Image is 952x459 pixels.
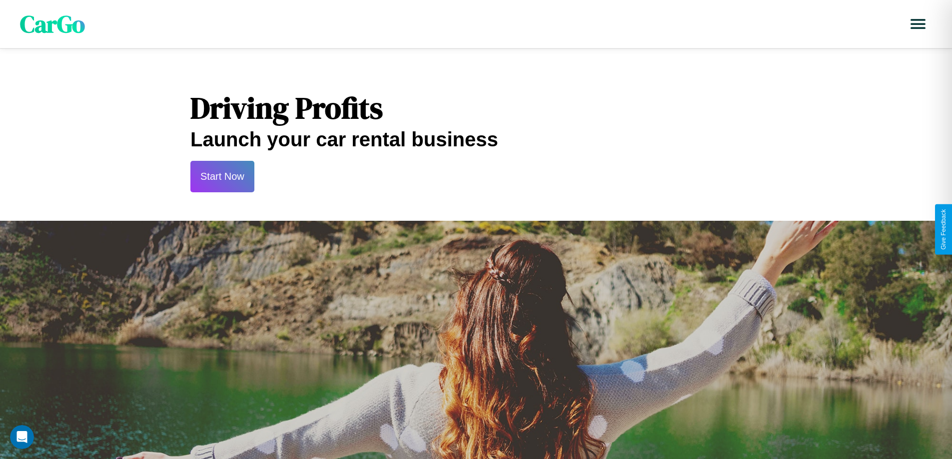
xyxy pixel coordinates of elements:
[190,87,762,128] h1: Driving Profits
[190,161,254,192] button: Start Now
[940,209,947,250] div: Give Feedback
[20,7,85,40] span: CarGo
[190,128,762,151] h2: Launch your car rental business
[10,425,34,449] iframe: Intercom live chat
[904,10,932,38] button: Open menu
